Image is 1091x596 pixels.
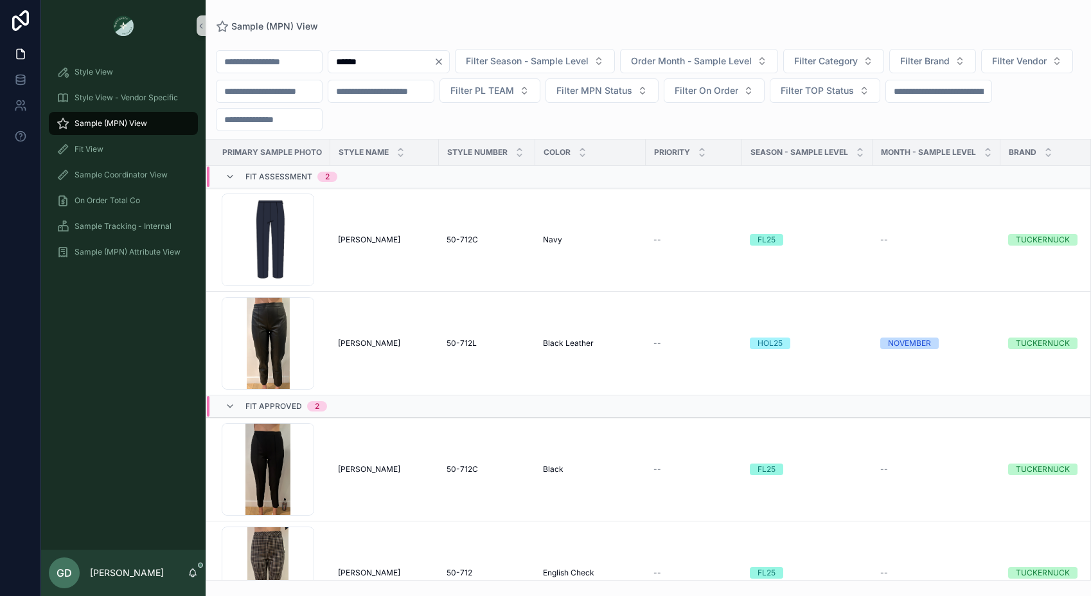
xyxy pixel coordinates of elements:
span: [PERSON_NAME] [338,235,400,245]
button: Select Button [620,49,778,73]
div: 2 [325,172,330,182]
a: -- [880,464,993,474]
a: Style View [49,60,198,84]
a: HOL25 [750,338,865,349]
a: FL25 [750,567,865,579]
div: FL25 [758,567,776,579]
button: Select Button [545,78,659,103]
div: FL25 [758,464,776,475]
a: FL25 [750,234,865,246]
a: FL25 [750,464,865,475]
button: Select Button [455,49,615,73]
a: On Order Total Co [49,189,198,212]
span: On Order Total Co [75,195,140,206]
span: Style Number [447,147,508,158]
span: -- [880,568,888,578]
div: TUCKERNUCK [1016,234,1070,246]
span: 50-712C [447,235,478,245]
span: Order Month - Sample Level [631,55,752,68]
button: Select Button [889,49,976,73]
span: Filter Season - Sample Level [466,55,589,68]
a: Sample (MPN) Attribute View [49,240,198,264]
div: NOVEMBER [888,338,931,349]
button: Select Button [981,49,1073,73]
span: English Check [543,568,594,578]
a: -- [653,464,734,474]
span: Sample Coordinator View [75,170,168,180]
a: TUCKERNUCK [1008,234,1089,246]
span: 50-712L [447,338,477,348]
span: Filter PL TEAM [450,84,514,97]
a: [PERSON_NAME] [338,235,431,245]
span: PRIMARY SAMPLE PHOTO [222,147,322,158]
a: NOVEMBER [880,338,993,349]
span: PRIORITY [654,147,690,158]
span: Brand [1009,147,1036,158]
div: 2 [315,401,319,411]
span: Style View [75,67,113,77]
span: Sample (MPN) View [231,20,318,33]
a: 50-712C [447,235,528,245]
span: Style Name [339,147,389,158]
button: Select Button [783,49,884,73]
span: Season - Sample Level [750,147,848,158]
button: Clear [434,57,449,67]
div: FL25 [758,234,776,246]
span: Filter Category [794,55,858,68]
button: Select Button [664,78,765,103]
a: Style View - Vendor Specific [49,86,198,109]
span: MONTH - SAMPLE LEVEL [881,147,976,158]
button: Select Button [439,78,540,103]
a: Black [543,464,638,474]
div: TUCKERNUCK [1016,338,1070,349]
span: Fit Approved [245,401,302,411]
button: Select Button [770,78,880,103]
div: TUCKERNUCK [1016,464,1070,475]
span: Fit View [75,144,103,154]
span: [PERSON_NAME] [338,464,400,474]
a: -- [653,338,734,348]
span: -- [653,235,661,245]
span: Black Leather [543,338,594,348]
span: Filter Vendor [992,55,1047,68]
span: Filter MPN Status [556,84,632,97]
span: Filter TOP Status [781,84,854,97]
a: TUCKERNUCK [1008,464,1089,475]
span: [PERSON_NAME] [338,338,400,348]
span: 50-712C [447,464,478,474]
a: [PERSON_NAME] [338,464,431,474]
a: Fit View [49,138,198,161]
span: Navy [543,235,562,245]
span: [PERSON_NAME] [338,568,400,578]
a: 50-712L [447,338,528,348]
span: Style View - Vendor Specific [75,93,178,103]
span: Fit Assessment [245,172,312,182]
a: -- [880,568,993,578]
a: English Check [543,568,638,578]
img: App logo [113,15,134,36]
a: -- [653,235,734,245]
a: 50-712C [447,464,528,474]
span: GD [57,565,72,581]
a: [PERSON_NAME] [338,338,431,348]
div: TUCKERNUCK [1016,567,1070,579]
span: Filter Brand [900,55,950,68]
span: Filter On Order [675,84,738,97]
span: Color [544,147,571,158]
a: Navy [543,235,638,245]
span: -- [653,338,661,348]
span: -- [653,464,661,474]
span: -- [653,568,661,578]
span: Sample (MPN) Attribute View [75,247,181,257]
div: HOL25 [758,338,783,349]
span: Black [543,464,563,474]
a: -- [880,235,993,245]
span: Sample (MPN) View [75,118,147,129]
a: Sample Tracking - Internal [49,215,198,238]
span: 50-712 [447,568,472,578]
a: -- [653,568,734,578]
a: Sample (MPN) View [49,112,198,135]
a: [PERSON_NAME] [338,568,431,578]
a: TUCKERNUCK [1008,338,1089,349]
a: Sample Coordinator View [49,163,198,186]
